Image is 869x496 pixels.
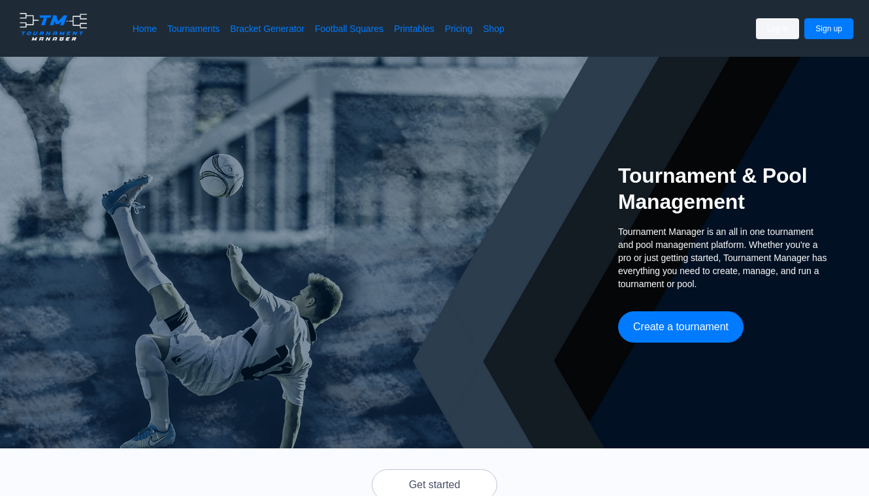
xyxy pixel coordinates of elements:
span: Tournament Manager is an all in one tournament and pool management platform. Whether you're a pro... [618,225,827,290]
a: Home [133,22,157,35]
img: logo.ffa97a18e3bf2c7d.png [16,10,91,43]
button: Create a tournament [618,311,744,343]
button: Log in [756,18,800,39]
a: Shop [483,22,504,35]
a: Tournaments [167,22,220,35]
a: Football Squares [315,22,384,35]
a: Pricing [445,22,472,35]
button: Sign up [804,18,853,39]
h2: Tournament & Pool Management [618,163,827,215]
a: Printables [394,22,434,35]
a: Bracket Generator [230,22,304,35]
